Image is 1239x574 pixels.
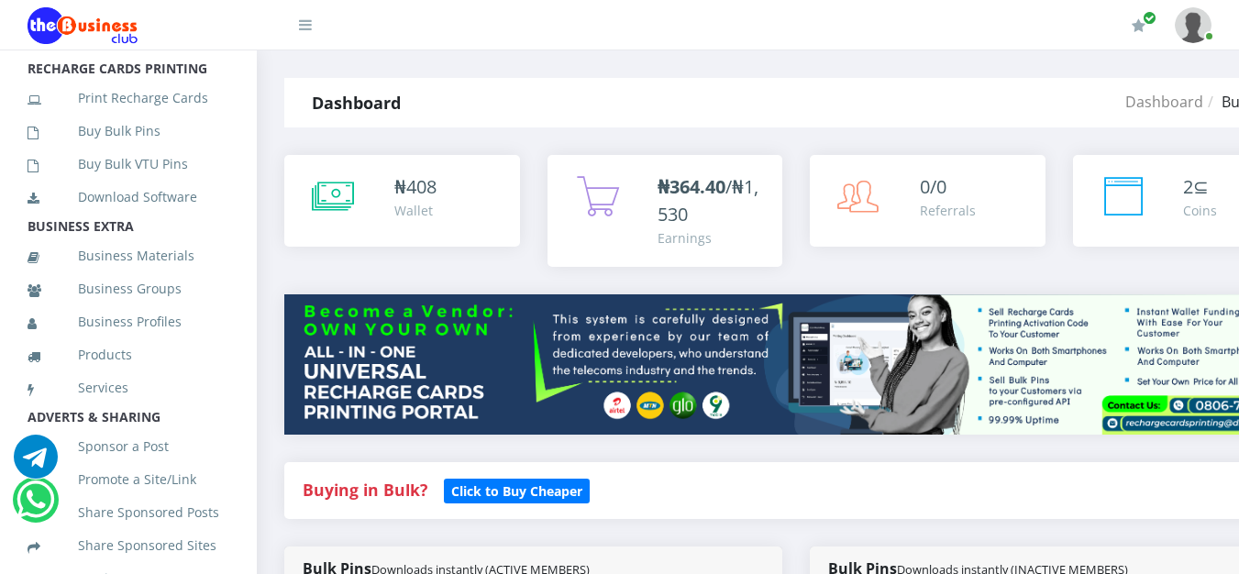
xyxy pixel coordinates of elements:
div: Referrals [920,201,976,220]
div: ⊆ [1183,173,1217,201]
span: 2 [1183,174,1193,199]
a: Share Sponsored Sites [28,524,229,567]
div: ₦ [394,173,437,201]
a: Promote a Site/Link [28,458,229,501]
a: Business Groups [28,268,229,310]
span: /₦1,530 [658,174,758,226]
a: Buy Bulk VTU Pins [28,143,229,185]
a: Products [28,334,229,376]
a: Business Materials [28,235,229,277]
b: ₦364.40 [658,174,725,199]
span: 408 [406,174,437,199]
a: ₦408 Wallet [284,155,520,247]
a: Download Software [28,176,229,218]
a: Click to Buy Cheaper [444,479,590,501]
a: Chat for support [17,491,54,522]
i: Renew/Upgrade Subscription [1132,18,1145,33]
strong: Buying in Bulk? [303,479,427,501]
a: Share Sponsored Posts [28,491,229,534]
a: Print Recharge Cards [28,77,229,119]
div: Wallet [394,201,437,220]
span: Renew/Upgrade Subscription [1143,11,1156,25]
span: 0/0 [920,174,946,199]
div: Earnings [658,228,765,248]
a: Dashboard [1125,92,1203,112]
a: Business Profiles [28,301,229,343]
b: Click to Buy Cheaper [451,482,582,500]
a: 0/0 Referrals [810,155,1045,247]
a: Chat for support [14,448,58,479]
img: User [1175,7,1211,43]
a: Sponsor a Post [28,425,229,468]
a: Services [28,367,229,409]
img: Logo [28,7,138,44]
div: Coins [1183,201,1217,220]
a: ₦364.40/₦1,530 Earnings [548,155,783,267]
strong: Dashboard [312,92,401,114]
a: Buy Bulk Pins [28,110,229,152]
